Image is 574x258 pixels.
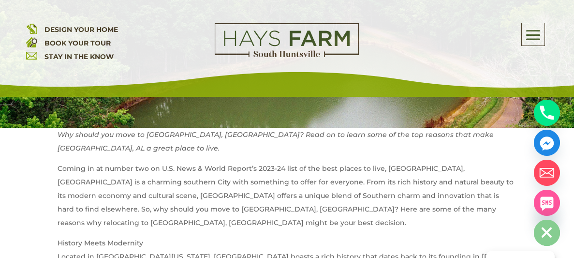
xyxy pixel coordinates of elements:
[26,36,37,47] img: book your home tour
[44,39,111,47] a: BOOK YOUR TOUR
[26,23,37,34] img: design your home
[44,52,114,61] a: STAY IN THE KNOW
[58,162,517,236] p: Coming in at number two on U.S. News & World Report’s 2023-24 list of the best places to live, [G...
[534,130,560,156] a: Facebook_Messenger
[534,100,560,126] a: Phone
[534,160,560,186] a: Email
[534,190,560,216] a: SMS
[215,51,359,60] a: hays farm homes huntsville development
[44,25,118,34] a: DESIGN YOUR HOME
[215,23,359,58] img: Logo
[58,130,494,152] em: Why should you move to [GEOGRAPHIC_DATA], [GEOGRAPHIC_DATA]? Read on to learn some of the top rea...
